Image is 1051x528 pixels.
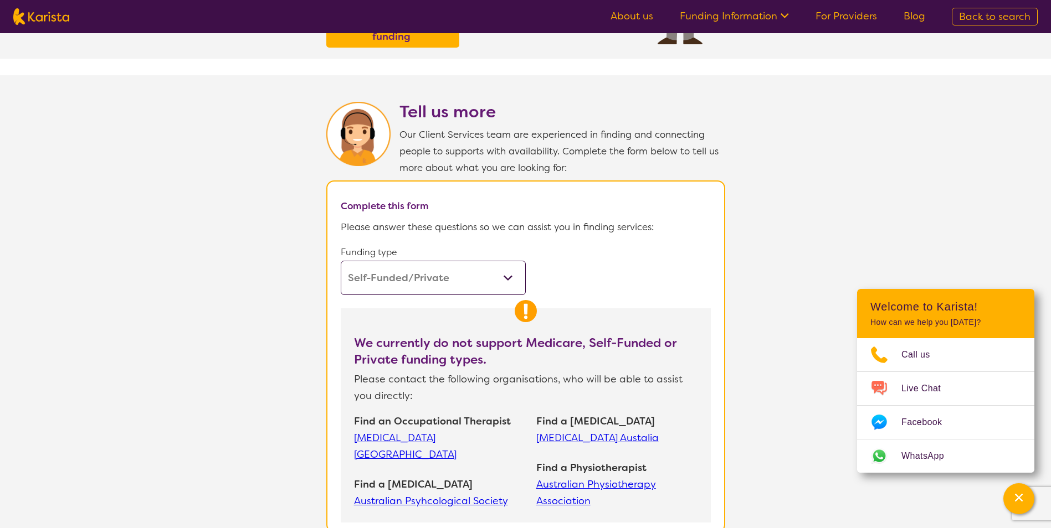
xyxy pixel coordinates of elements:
a: About us [611,9,653,23]
span: Facebook [901,414,955,431]
img: Warning [515,300,537,322]
ul: Choose channel [857,338,1034,473]
a: [MEDICAL_DATA] [GEOGRAPHIC_DATA] [354,429,525,463]
b: Find a [MEDICAL_DATA] [536,415,655,428]
p: Please answer these questions so we can assist you in finding services: [341,219,711,235]
a: For Providers [816,9,877,23]
p: Please contact the following organisations, who will be able to assist you directly: [354,368,698,404]
a: Funding Information [680,9,789,23]
b: Find a Physiotherapist [536,461,647,474]
h2: Tell us more [399,102,725,122]
p: How can we help you [DATE]? [870,318,1021,327]
h2: Welcome to Karista! [870,300,1021,313]
img: Karista Client Service [326,102,391,166]
span: Call us [901,346,944,363]
p: Our Client Services team are experienced in finding and connecting people to supports with availa... [399,126,725,176]
a: Australian Physiotherapy Association [536,476,698,509]
button: Channel Menu [1003,483,1034,514]
a: Blog [904,9,925,23]
a: Find out about HCP funding [329,12,457,45]
a: Australian Psyhcological Society [354,493,525,509]
a: Web link opens in a new tab. [857,439,1034,473]
img: Karista logo [13,8,69,25]
a: [MEDICAL_DATA] Austalia [536,429,698,446]
a: Back to search [952,8,1038,25]
span: WhatsApp [901,448,957,464]
b: We currently do not support Medicare, Self-Funded or Private funding types. [354,335,676,367]
span: Live Chat [901,380,954,397]
b: Find an Occupational Therapist [354,415,511,428]
div: Channel Menu [857,289,1034,473]
p: Funding type [341,244,526,261]
b: Complete this form [341,200,429,212]
b: Find a [MEDICAL_DATA] [354,478,473,491]
span: Back to search [959,10,1031,23]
